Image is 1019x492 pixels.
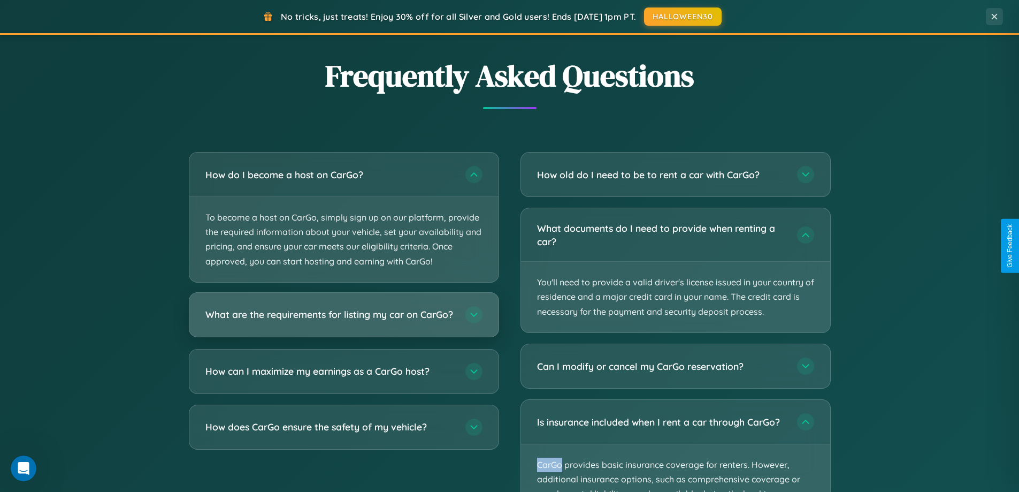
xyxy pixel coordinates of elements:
[537,415,786,429] h3: Is insurance included when I rent a car through CarGo?
[205,365,455,378] h3: How can I maximize my earnings as a CarGo host?
[537,360,786,373] h3: Can I modify or cancel my CarGo reservation?
[205,420,455,434] h3: How does CarGo ensure the safety of my vehicle?
[537,222,786,248] h3: What documents do I need to provide when renting a car?
[205,168,455,181] h3: How do I become a host on CarGo?
[281,11,636,22] span: No tricks, just treats! Enjoy 30% off for all Silver and Gold users! Ends [DATE] 1pm PT.
[11,456,36,481] iframe: Intercom live chat
[644,7,722,26] button: HALLOWEEN30
[205,308,455,321] h3: What are the requirements for listing my car on CarGo?
[521,262,830,332] p: You'll need to provide a valid driver's license issued in your country of residence and a major c...
[189,197,499,282] p: To become a host on CarGo, simply sign up on our platform, provide the required information about...
[537,168,786,181] h3: How old do I need to be to rent a car with CarGo?
[189,55,831,96] h2: Frequently Asked Questions
[1006,224,1014,268] div: Give Feedback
